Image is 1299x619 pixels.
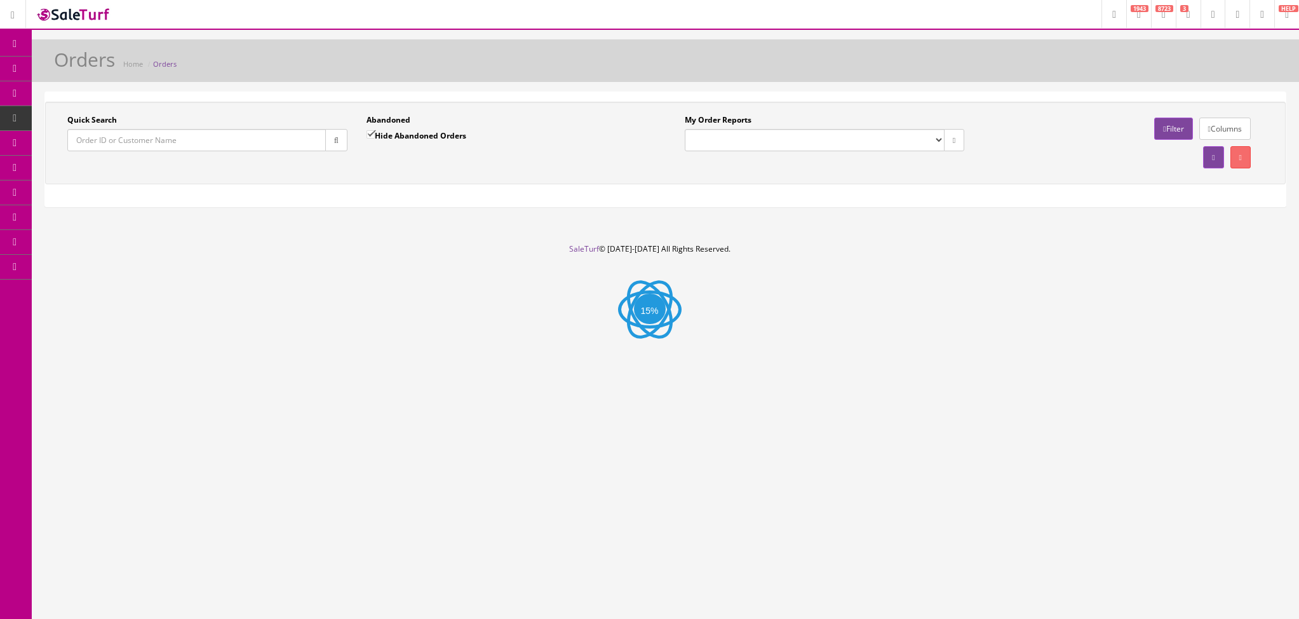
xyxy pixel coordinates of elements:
label: Hide Abandoned Orders [367,129,466,142]
input: Order ID or Customer Name [67,129,326,151]
a: Filter [1154,118,1192,140]
label: Abandoned [367,114,410,126]
img: SaleTurf [36,6,112,23]
a: SaleTurf [569,243,599,254]
a: Orders [153,59,177,69]
input: Hide Abandoned Orders [367,130,375,139]
a: Columns [1199,118,1251,140]
span: HELP [1279,5,1298,12]
label: My Order Reports [685,114,751,126]
span: 1943 [1131,5,1148,12]
label: Quick Search [67,114,117,126]
span: 8723 [1155,5,1173,12]
span: 3 [1180,5,1188,12]
h1: Orders [54,49,115,70]
a: Home [123,59,143,69]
